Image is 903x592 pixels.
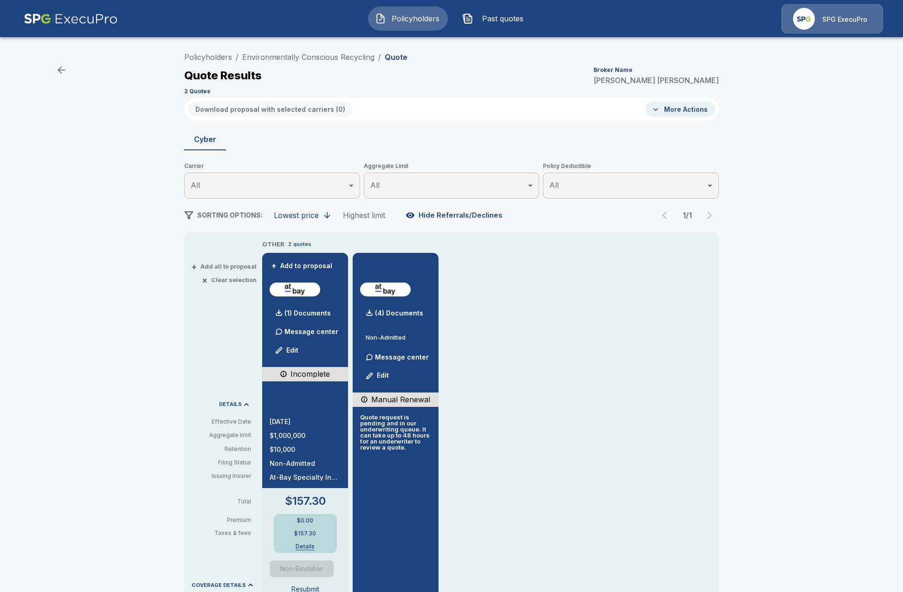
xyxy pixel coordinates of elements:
[549,180,559,190] span: All
[364,283,407,296] img: atbaycybersurplus
[184,128,226,150] button: Cyber
[270,261,335,271] button: +Add to proposal
[455,6,535,31] button: Past quotes IconPast quotes
[270,432,341,439] p: $1,000,000
[197,211,263,219] span: SORTING OPTIONS:
[781,4,883,33] a: Agency IconSPG ExecuPro
[297,518,313,523] p: $0.00
[290,368,330,380] p: Incomplete
[236,51,239,63] li: /
[378,51,381,63] li: /
[343,211,385,220] div: Highest limit
[364,161,540,171] span: Aggregate Limit
[274,211,319,220] div: Lowest price
[192,472,251,480] p: Issuing Insurer
[273,283,316,296] img: atbaycybersurplus
[593,67,632,73] p: Broker Name
[24,4,118,33] img: AA Logo
[270,418,341,425] p: [DATE]
[390,13,441,24] span: Policyholders
[371,394,430,405] p: Manual Renewal
[192,431,251,439] p: Aggregate limit
[360,414,431,450] p: Quote request is pending and in our underwriting queue. It can take up to 48 hours for an underwr...
[366,335,431,341] p: Non-Admitted
[270,446,341,453] p: $10,000
[270,474,341,481] p: At-Bay Specialty Insurance Company
[271,263,277,269] span: +
[192,418,251,426] p: Effective Date
[793,8,815,30] img: Agency Icon
[404,206,506,224] button: Hide Referrals/Declines
[202,277,207,283] span: ×
[184,161,360,171] span: Carrier
[184,52,232,62] a: Policyholders
[204,277,257,283] button: ×Clear selection
[192,583,246,588] p: COVERAGE DETAILS
[593,77,719,84] p: [PERSON_NAME] [PERSON_NAME]
[385,53,407,61] p: Quote
[370,180,380,190] span: All
[822,15,867,24] p: SPG ExecuPro
[184,51,407,63] nav: breadcrumb
[284,327,338,336] p: Message center
[191,180,200,190] span: All
[262,240,284,249] p: OTHER
[192,445,251,453] p: Retention
[678,212,697,219] p: 1 / 1
[284,310,331,316] p: (1) Documents
[375,310,423,316] p: (4) Documents
[271,341,303,360] button: Edit
[192,517,258,523] p: Premium
[285,495,326,507] p: $157.30
[192,530,258,536] p: Taxes & fees
[184,89,210,94] p: 2 Quotes
[192,499,258,504] p: Total
[293,240,311,248] p: quotes
[188,102,353,117] button: Download proposal with selected carriers (0)
[375,13,386,24] img: Policyholders Icon
[477,13,528,24] span: Past quotes
[294,531,316,536] p: $157.30
[543,161,719,171] span: Policy Deductible
[462,13,473,24] img: Past quotes Icon
[270,560,341,577] span: Quote is a non-bindable indication
[375,352,429,362] p: Message center
[288,240,291,248] p: 2
[191,264,197,270] span: +
[368,6,448,31] button: Policyholders IconPolicyholders
[645,102,715,117] button: More Actions
[362,367,393,385] button: Edit
[193,264,257,270] button: +Add all to proposal
[287,544,324,549] button: Details
[219,402,242,407] p: DETAILS
[184,70,262,81] p: Quote Results
[242,52,374,62] a: Environmentally Conscious Recycling
[192,458,251,467] p: Filing Status
[270,460,341,467] p: Non-Admitted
